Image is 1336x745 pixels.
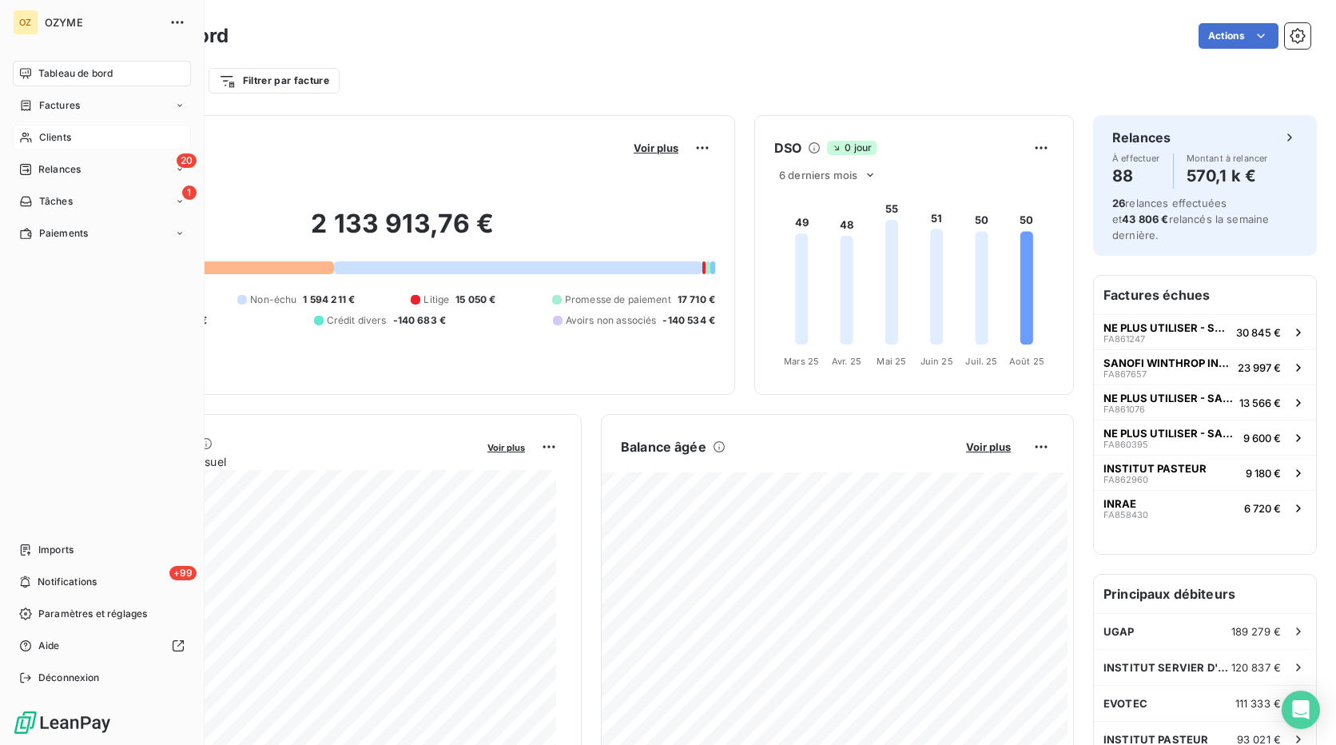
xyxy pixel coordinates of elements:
[1094,420,1316,455] button: NE PLUS UTILISER - SANOFI PASTEUR SAFA8603959 600 €
[1103,427,1237,440] span: NE PLUS UTILISER - SANOFI PASTEUR SA
[1112,128,1171,147] h6: Relances
[1231,661,1281,674] span: 120 837 €
[1112,197,1125,209] span: 26
[1103,661,1231,674] span: INSTITUT SERVIER D'INNOVATION THERAPEUTIQUE
[39,194,73,209] span: Tâches
[877,356,906,367] tspan: Mai 25
[1238,361,1281,374] span: 23 997 €
[832,356,861,367] tspan: Avr. 25
[1235,697,1281,710] span: 111 333 €
[1244,502,1281,515] span: 6 720 €
[1199,23,1278,49] button: Actions
[1282,691,1320,729] div: Open Intercom Messenger
[39,98,80,113] span: Factures
[1103,625,1135,638] span: UGAP
[177,153,197,168] span: 20
[38,671,100,685] span: Déconnexion
[1094,349,1316,384] button: SANOFI WINTHROP INDUSTRIEFA86765723 997 €
[1094,276,1316,314] h6: Factures échues
[13,189,191,214] a: 1Tâches
[634,141,678,154] span: Voir plus
[1243,432,1281,444] span: 9 600 €
[784,356,819,367] tspan: Mars 25
[38,607,147,621] span: Paramètres et réglages
[621,437,706,456] h6: Balance âgée
[1103,334,1145,344] span: FA861247
[1103,475,1148,484] span: FA862960
[1103,462,1207,475] span: INSTITUT PASTEUR
[1112,163,1160,189] h4: 88
[13,601,191,627] a: Paramètres et réglages
[827,141,877,155] span: 0 jour
[1103,697,1147,710] span: EVOTEC
[1103,404,1145,414] span: FA861076
[965,356,997,367] tspan: Juil. 25
[39,226,88,241] span: Paiements
[678,293,715,307] span: 17 710 €
[38,162,81,177] span: Relances
[662,313,715,328] span: -140 534 €
[1187,153,1268,163] span: Montant à relancer
[13,93,191,118] a: Factures
[1112,197,1269,241] span: relances effectuées et relancés la semaine dernière.
[566,313,657,328] span: Avoirs non associés
[1103,392,1233,404] span: NE PLUS UTILISER - SANOFI PASTEUR SA
[13,10,38,35] div: OZ
[920,356,953,367] tspan: Juin 25
[1231,625,1281,638] span: 189 279 €
[90,453,476,470] span: Chiffre d'affaires mensuel
[38,639,60,653] span: Aide
[1009,356,1044,367] tspan: Août 25
[38,66,113,81] span: Tableau de bord
[774,138,801,157] h6: DSO
[13,710,112,735] img: Logo LeanPay
[1112,153,1160,163] span: À effectuer
[1094,575,1316,613] h6: Principaux débiteurs
[966,440,1011,453] span: Voir plus
[393,313,447,328] span: -140 683 €
[961,440,1016,454] button: Voir plus
[1094,490,1316,525] button: INRAEFA8584306 720 €
[1103,440,1148,449] span: FA860395
[423,293,449,307] span: Litige
[483,440,530,454] button: Voir plus
[209,68,340,94] button: Filtrer par facture
[1236,326,1281,339] span: 30 845 €
[1239,396,1281,409] span: 13 566 €
[13,633,191,659] a: Aide
[38,575,97,589] span: Notifications
[487,442,525,453] span: Voir plus
[90,208,715,256] h2: 2 133 913,76 €
[1103,357,1231,369] span: SANOFI WINTHROP INDUSTRIE
[1103,369,1147,379] span: FA867657
[629,141,683,155] button: Voir plus
[1094,455,1316,490] button: INSTITUT PASTEURFA8629609 180 €
[1103,321,1230,334] span: NE PLUS UTILISER - SANOFI PASTEUR SA
[779,169,857,181] span: 6 derniers mois
[169,566,197,580] span: +99
[327,313,387,328] span: Crédit divers
[1187,163,1268,189] h4: 570,1 k €
[455,293,495,307] span: 15 050 €
[565,293,671,307] span: Promesse de paiement
[1094,314,1316,349] button: NE PLUS UTILISER - SANOFI PASTEUR SAFA86124730 845 €
[1122,213,1168,225] span: 43 806 €
[303,293,355,307] span: 1 594 211 €
[182,185,197,200] span: 1
[38,543,74,557] span: Imports
[13,61,191,86] a: Tableau de bord
[1103,497,1136,510] span: INRAE
[13,221,191,246] a: Paiements
[13,157,191,182] a: 20Relances
[1094,384,1316,420] button: NE PLUS UTILISER - SANOFI PASTEUR SAFA86107613 566 €
[13,537,191,563] a: Imports
[45,16,160,29] span: OZYME
[1246,467,1281,480] span: 9 180 €
[250,293,296,307] span: Non-échu
[39,130,71,145] span: Clients
[1103,510,1148,520] span: FA858430
[13,125,191,150] a: Clients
